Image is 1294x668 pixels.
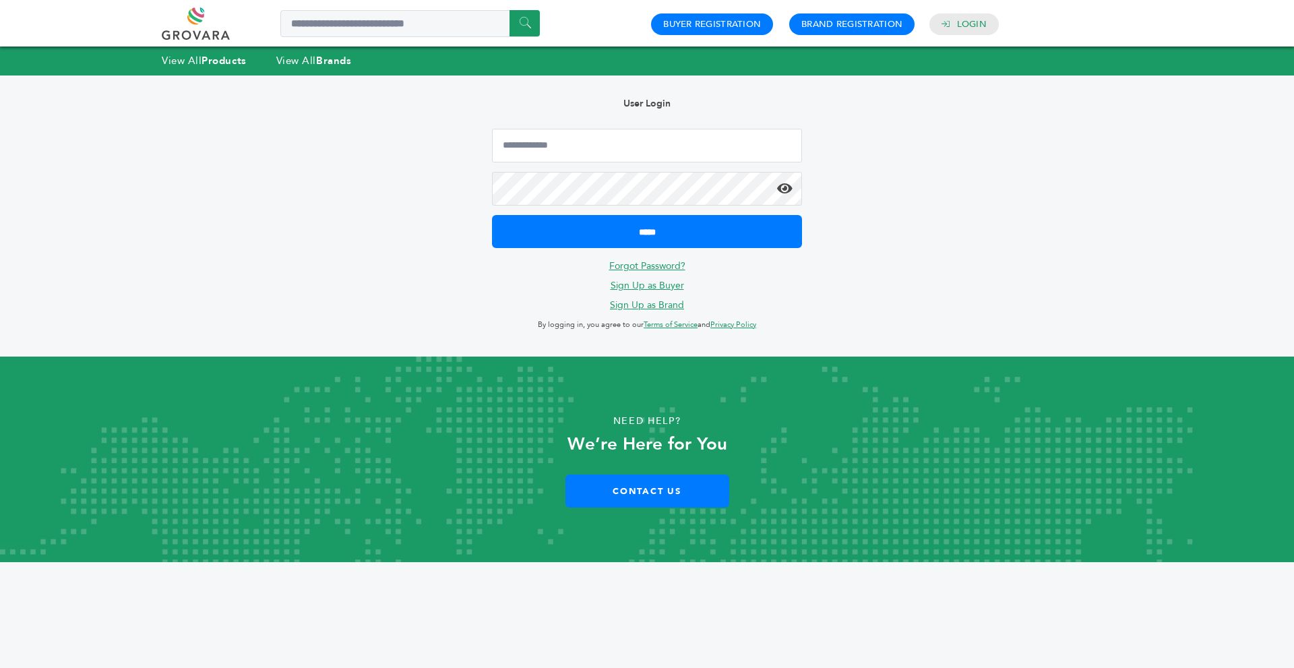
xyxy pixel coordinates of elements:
[202,54,246,67] strong: Products
[611,279,684,292] a: Sign Up as Buyer
[316,54,351,67] strong: Brands
[644,320,698,330] a: Terms of Service
[65,411,1229,431] p: Need Help?
[623,97,671,110] b: User Login
[567,432,727,456] strong: We’re Here for You
[492,129,802,162] input: Email Address
[801,18,902,30] a: Brand Registration
[710,320,756,330] a: Privacy Policy
[280,10,540,37] input: Search a product or brand...
[276,54,352,67] a: View AllBrands
[610,299,684,311] a: Sign Up as Brand
[609,260,685,272] a: Forgot Password?
[492,172,802,206] input: Password
[663,18,761,30] a: Buyer Registration
[957,18,987,30] a: Login
[492,317,802,333] p: By logging in, you agree to our and
[162,54,247,67] a: View AllProducts
[565,475,729,508] a: Contact Us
